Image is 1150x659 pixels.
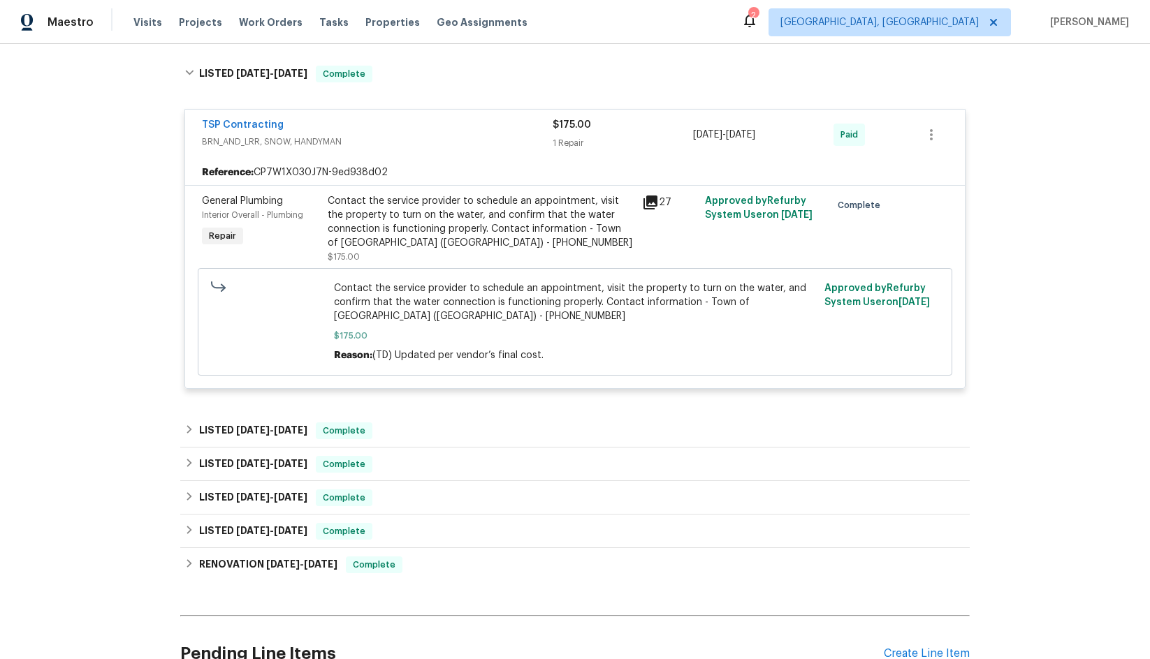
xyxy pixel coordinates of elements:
[365,15,420,29] span: Properties
[838,198,886,212] span: Complete
[347,558,401,572] span: Complete
[780,15,979,29] span: [GEOGRAPHIC_DATA], [GEOGRAPHIC_DATA]
[236,492,307,502] span: -
[274,425,307,435] span: [DATE]
[642,194,697,211] div: 27
[437,15,527,29] span: Geo Assignments
[236,68,270,78] span: [DATE]
[317,424,371,438] span: Complete
[726,130,755,140] span: [DATE]
[781,210,813,220] span: [DATE]
[898,297,930,307] span: [DATE]
[274,68,307,78] span: [DATE]
[553,136,693,150] div: 1 Repair
[748,8,758,22] div: 2
[372,350,544,360] span: (TD) Updated per vendor’s final cost.
[274,492,307,502] span: [DATE]
[180,548,970,582] div: RENOVATION [DATE]-[DATE]Complete
[133,15,162,29] span: Visits
[266,559,300,569] span: [DATE]
[328,194,634,250] div: Contact the service provider to schedule an appointment, visit the property to turn on the water,...
[202,211,303,219] span: Interior Overall - Plumbing
[317,67,371,81] span: Complete
[199,556,337,573] h6: RENOVATION
[180,481,970,514] div: LISTED [DATE]-[DATE]Complete
[236,425,270,435] span: [DATE]
[48,15,94,29] span: Maestro
[304,559,337,569] span: [DATE]
[319,17,349,27] span: Tasks
[199,456,307,473] h6: LISTED
[203,229,242,243] span: Repair
[693,130,722,140] span: [DATE]
[705,196,813,220] span: Approved by Refurby System User on
[334,281,817,323] span: Contact the service provider to schedule an appointment, visit the property to turn on the water,...
[824,283,930,307] span: Approved by Refurby System User on
[693,128,755,142] span: -
[317,491,371,505] span: Complete
[180,414,970,447] div: LISTED [DATE]-[DATE]Complete
[328,253,360,261] span: $175.00
[185,160,965,185] div: CP7W1X030J7N-9ed938d02
[199,422,307,439] h6: LISTED
[236,68,307,78] span: -
[274,526,307,535] span: [DATE]
[236,459,307,468] span: -
[553,120,591,130] span: $175.00
[334,350,372,360] span: Reason:
[202,120,284,130] a: TSP Contracting
[199,66,307,82] h6: LISTED
[236,492,270,502] span: [DATE]
[239,15,303,29] span: Work Orders
[236,425,307,435] span: -
[180,514,970,548] div: LISTED [DATE]-[DATE]Complete
[236,526,270,535] span: [DATE]
[317,457,371,471] span: Complete
[202,135,553,149] span: BRN_AND_LRR, SNOW, HANDYMAN
[266,559,337,569] span: -
[236,526,307,535] span: -
[180,52,970,96] div: LISTED [DATE]-[DATE]Complete
[202,165,254,179] b: Reference:
[334,329,817,343] span: $175.00
[179,15,222,29] span: Projects
[199,489,307,506] h6: LISTED
[199,523,307,540] h6: LISTED
[317,524,371,538] span: Complete
[840,128,864,142] span: Paid
[274,459,307,468] span: [DATE]
[236,459,270,468] span: [DATE]
[202,196,283,206] span: General Plumbing
[180,447,970,481] div: LISTED [DATE]-[DATE]Complete
[1045,15,1129,29] span: [PERSON_NAME]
